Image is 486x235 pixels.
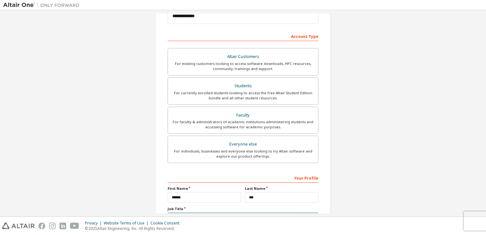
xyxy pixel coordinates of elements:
div: Altair Customers [172,52,314,61]
div: For faculty & administrators of academic institutions administering students and accessing softwa... [172,119,314,130]
div: Faculty [172,111,314,120]
div: Website Terms of Use [104,221,150,226]
div: Privacy [85,221,104,226]
div: Everyone else [172,140,314,149]
div: For individuals, businesses and everyone else looking to try Altair software and explore our prod... [172,149,314,159]
img: Altair One [3,2,83,8]
div: Students [172,82,314,90]
img: facebook.svg [38,223,45,229]
p: © 2025 Altair Engineering, Inc. All Rights Reserved. [85,226,183,231]
div: For existing customers looking to access software downloads, HPC resources, community, trainings ... [172,61,314,71]
img: altair_logo.svg [2,223,35,229]
div: Account Type [168,31,318,41]
label: First Name [168,186,241,191]
label: Job Title [168,206,318,211]
img: youtube.svg [70,223,79,229]
img: instagram.svg [49,223,56,229]
div: Cookie Consent [150,221,183,226]
div: For currently enrolled students looking to access the free Altair Student Edition bundle and all ... [172,90,314,101]
label: Last Name [245,186,318,191]
img: linkedin.svg [59,223,66,229]
div: Your Profile [168,173,318,183]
